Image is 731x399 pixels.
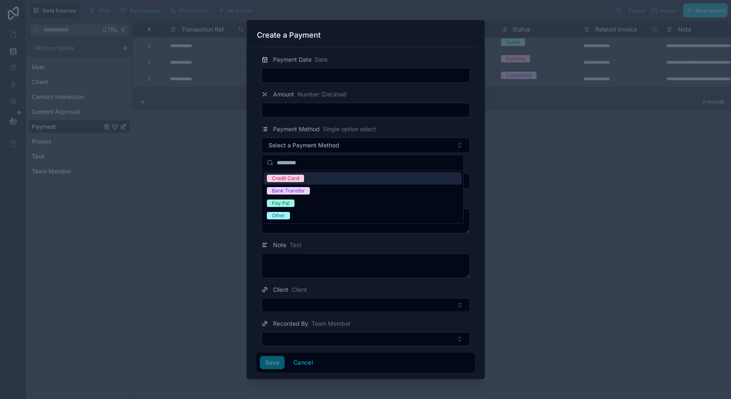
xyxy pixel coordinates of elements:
span: Payment Method [273,125,320,133]
span: Number (Decimal) [297,90,347,99]
span: Payment Date [273,55,312,64]
button: Select Button [261,332,470,346]
span: Team Member [312,320,351,328]
div: Bank Transfer [272,187,305,195]
button: Cancel [288,356,319,369]
span: Single option select [323,125,376,133]
span: Client [273,286,288,294]
span: Date [315,55,328,64]
span: Text [290,241,302,249]
button: Select Button [261,137,470,153]
span: Client [292,286,307,294]
span: Note [273,241,286,249]
button: Select Button [261,298,470,312]
div: Other [272,212,285,219]
div: Suggestions [262,171,463,224]
span: Amount [273,90,294,99]
h3: Create a Payment [257,30,321,40]
span: Recorded By [273,320,308,328]
div: Credit Card [272,175,299,182]
span: Select a Payment Method [268,141,339,149]
div: Pay Pal [272,199,290,207]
